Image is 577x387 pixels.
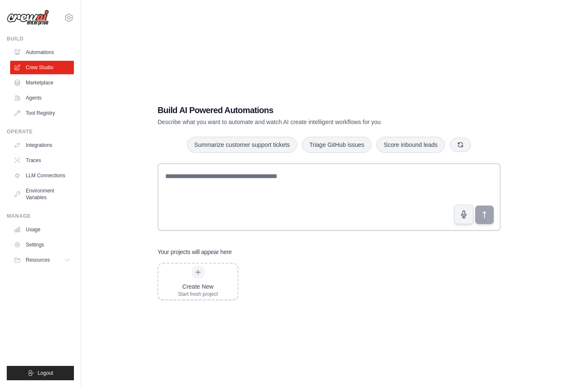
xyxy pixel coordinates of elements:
[302,137,371,153] button: Triage GitHub issues
[7,35,74,42] div: Build
[10,91,74,105] a: Agents
[10,61,74,74] a: Crew Studio
[158,248,232,256] h3: Your projects will appear here
[7,366,74,380] button: Logout
[10,154,74,167] a: Traces
[7,213,74,219] div: Manage
[10,238,74,252] a: Settings
[10,46,74,59] a: Automations
[10,169,74,182] a: LLM Connections
[10,223,74,236] a: Usage
[454,205,474,224] button: Click to speak your automation idea
[158,118,441,126] p: Describe what you want to automate and watch AI create intelligent workflows for you
[450,138,471,152] button: Get new suggestions
[7,128,74,135] div: Operate
[10,138,74,152] a: Integrations
[10,184,74,204] a: Environment Variables
[26,257,50,263] span: Resources
[7,10,49,26] img: Logo
[376,137,445,153] button: Score inbound leads
[10,253,74,267] button: Resources
[178,282,218,291] div: Create New
[38,370,53,376] span: Logout
[178,291,218,298] div: Start fresh project
[10,76,74,89] a: Marketplace
[158,104,441,116] h1: Build AI Powered Automations
[187,137,297,153] button: Summarize customer support tickets
[10,106,74,120] a: Tool Registry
